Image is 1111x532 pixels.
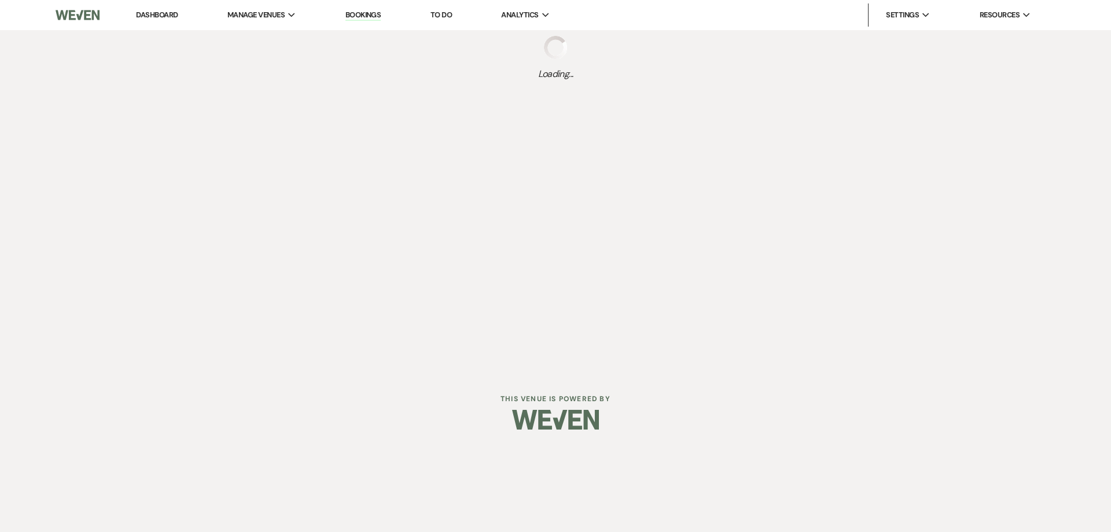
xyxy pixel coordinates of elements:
[345,10,381,21] a: Bookings
[431,10,452,20] a: To Do
[538,67,573,81] span: Loading...
[886,9,919,21] span: Settings
[980,9,1020,21] span: Resources
[56,3,100,27] img: Weven Logo
[512,399,599,440] img: Weven Logo
[227,9,285,21] span: Manage Venues
[136,10,178,20] a: Dashboard
[544,36,567,59] img: loading spinner
[501,9,538,21] span: Analytics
